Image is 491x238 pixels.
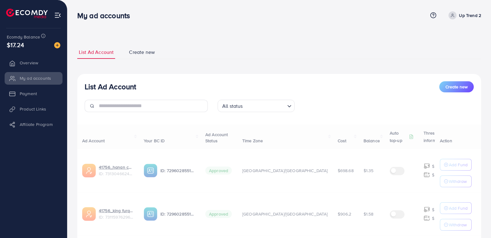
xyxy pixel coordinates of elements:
[221,102,244,111] span: All status
[54,42,60,48] img: image
[7,34,40,40] span: Ecomdy Balance
[245,100,285,111] input: Search for option
[218,100,295,112] div: Search for option
[439,81,474,92] button: Create new
[7,40,24,49] span: $17.24
[6,9,48,18] img: logo
[446,11,481,19] a: Up Trend 2
[459,12,481,19] p: Up Trend 2
[445,84,468,90] span: Create new
[85,82,136,91] h3: List Ad Account
[129,49,155,56] span: Create new
[77,11,135,20] h3: My ad accounts
[54,12,61,19] img: menu
[79,49,114,56] span: List Ad Account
